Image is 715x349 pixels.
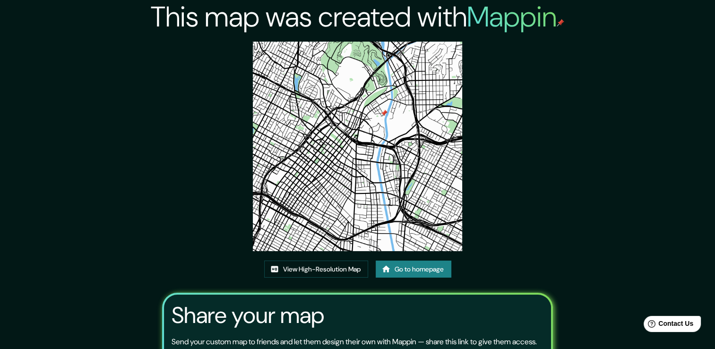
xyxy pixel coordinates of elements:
a: View High-Resolution Map [264,261,368,278]
img: mappin-pin [557,19,564,26]
h3: Share your map [172,302,324,329]
iframe: Help widget launcher [631,312,705,339]
a: Go to homepage [376,261,451,278]
img: created-map [253,42,462,251]
p: Send your custom map to friends and let them design their own with Mappin — share this link to gi... [172,336,537,348]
